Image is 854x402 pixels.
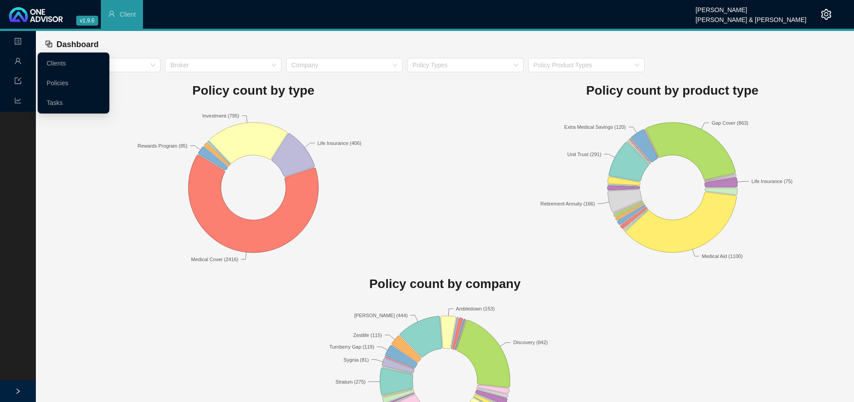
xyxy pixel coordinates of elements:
span: profile [14,34,22,52]
text: Zestlife (115) [353,332,382,338]
text: Rewards Program (85) [138,143,187,148]
text: Life Insurance (406) [317,140,361,145]
h1: Policy count by type [44,81,463,100]
text: Extra Medical Savings (120) [564,124,626,130]
text: Turnberry Gap (119) [329,344,374,350]
div: [PERSON_NAME] & [PERSON_NAME] [696,12,806,22]
span: v1.9.6 [76,16,98,26]
text: Discovery (842) [513,340,548,345]
text: Unit Trust (291) [567,151,601,157]
text: [PERSON_NAME] (444) [354,313,407,318]
a: Clients [47,60,66,67]
span: user [108,10,115,17]
text: Medical Cover (2416) [191,257,238,262]
text: Life Insurance (75) [751,179,793,184]
h1: Policy count by company [44,274,846,294]
text: Sygnia (81) [343,357,368,363]
text: Retirement Annuity (166) [540,201,595,206]
text: Medical Aid (1100) [702,253,742,259]
div: [PERSON_NAME] [696,2,806,12]
text: Stratum (275) [335,379,365,385]
a: Tasks [47,99,63,106]
span: Dashboard [56,40,99,49]
span: Client [120,11,136,18]
span: import [14,73,22,91]
a: Policies [47,79,68,87]
span: block [45,40,53,48]
text: Ambledown (153) [456,306,494,311]
span: right [15,388,21,394]
text: Investment (795) [202,113,239,118]
text: Gap Cover (863) [711,120,748,125]
span: line-chart [14,93,22,111]
span: user [14,53,22,71]
img: 2df55531c6924b55f21c4cf5d4484680-logo-light.svg [9,7,63,22]
span: setting [821,9,832,20]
